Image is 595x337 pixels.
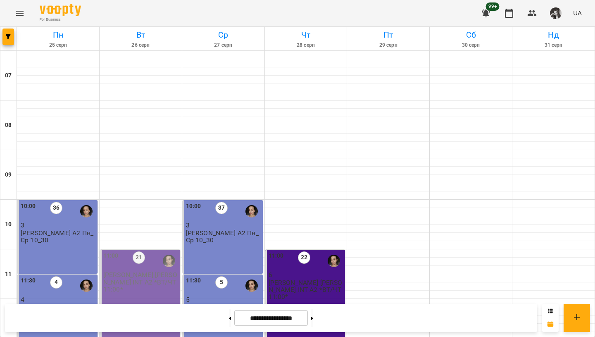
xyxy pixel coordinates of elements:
h6: 07 [5,71,12,80]
label: 11:30 [186,276,201,285]
label: 22 [298,251,310,264]
img: Тимченко Вікторія [80,205,93,217]
h6: 28 серп [266,41,346,49]
h6: 08 [5,121,12,130]
img: Voopty Logo [40,4,81,16]
h6: 29 серп [348,41,428,49]
label: 5 [215,276,228,289]
p: 4 [21,296,96,303]
h6: Сб [431,29,511,41]
p: [PERSON_NAME] [PERSON_NAME] INT A2 *ВТ/ЧТ 11:00* [103,271,178,293]
h6: 31 серп [514,41,593,49]
p: [PERSON_NAME] А2 Пн_Ср 10_30 [186,229,261,244]
img: Тимченко Вікторія [163,255,175,267]
img: Тимченко Вікторія [245,280,258,292]
p: 3 [186,222,261,229]
span: For Business [40,17,81,22]
label: 11:30 [21,276,36,285]
p: 6 [269,271,344,278]
p: [PERSON_NAME] [PERSON_NAME] INT A2 *ВТ/ЧТ 11:00* [269,279,344,301]
h6: 27 серп [183,41,263,49]
p: 5 [186,296,261,303]
h6: Пн [18,29,98,41]
img: 0dd478c4912f2f2e7b05d6c829fd2aac.png [550,7,562,19]
label: 10:00 [186,202,201,211]
p: 3 [21,222,96,229]
h6: Ср [183,29,263,41]
p: [PERSON_NAME] А2 Пн_Ср 10_30 [21,229,96,244]
span: 99+ [486,2,500,11]
label: 11:00 [103,251,119,261]
h6: Вт [101,29,181,41]
label: 11:00 [269,251,284,261]
img: Тимченко Вікторія [80,280,93,292]
h6: 26 серп [101,41,181,49]
label: 36 [50,202,62,214]
span: UA [573,9,582,17]
h6: 11 [5,270,12,279]
img: Тимченко Вікторія [245,205,258,217]
h6: Чт [266,29,346,41]
label: 4 [50,276,62,289]
h6: 25 серп [18,41,98,49]
img: Тимченко Вікторія [328,255,340,267]
h6: 10 [5,220,12,229]
label: 21 [133,251,145,264]
h6: 30 серп [431,41,511,49]
button: Menu [10,3,30,23]
h6: Нд [514,29,593,41]
button: UA [570,5,585,21]
label: 10:00 [21,202,36,211]
label: 37 [215,202,228,214]
h6: 09 [5,170,12,179]
h6: Пт [348,29,428,41]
